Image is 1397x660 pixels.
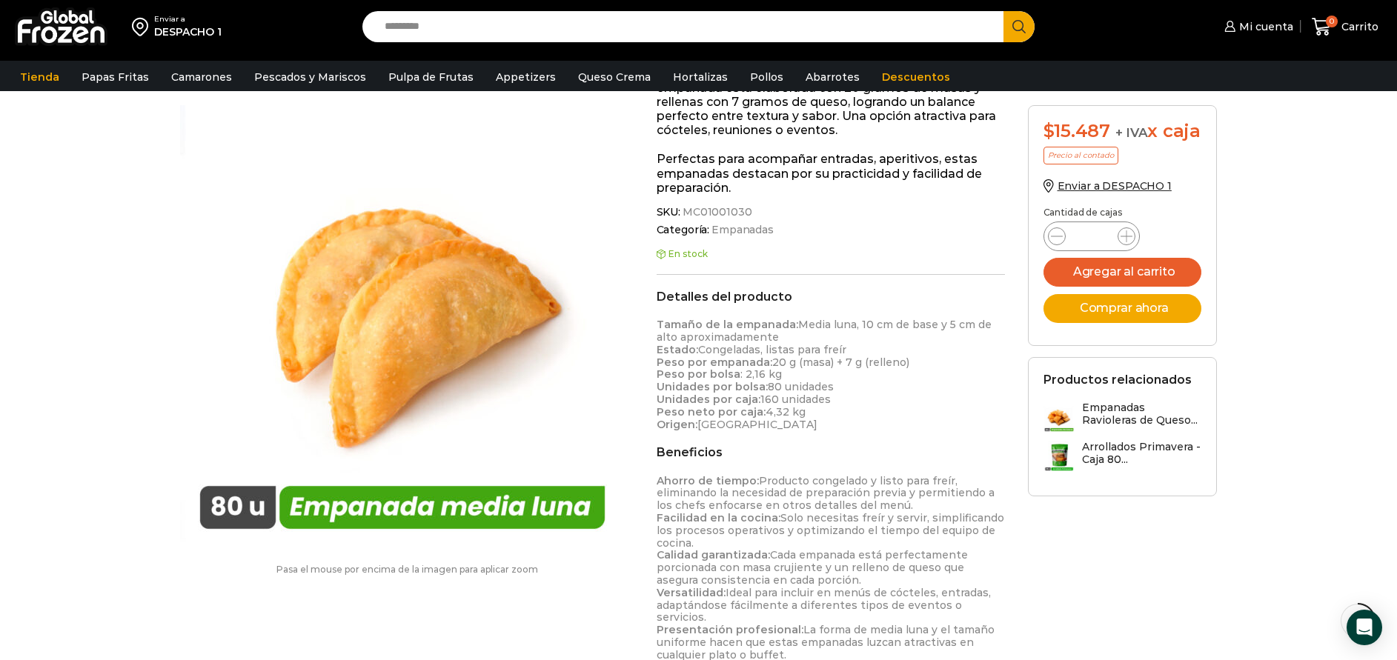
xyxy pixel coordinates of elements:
span: SKU: [657,206,1006,219]
h2: Productos relacionados [1043,373,1192,387]
a: Pulpa de Frutas [381,63,481,91]
strong: Estado: [657,343,698,356]
a: Hortalizas [666,63,735,91]
p: En stock [657,249,1006,259]
h2: Detalles del producto [657,290,1006,304]
div: Open Intercom Messenger [1347,610,1382,645]
p: Cantidad de cajas [1043,207,1202,218]
h3: Empanadas Ravioleras de Queso... [1082,401,1202,427]
a: Empanadas Ravioleras de Queso... [1043,401,1202,433]
button: Comprar ahora [1043,294,1202,323]
h2: Beneficios [657,445,1006,459]
a: Appetizers [488,63,563,91]
img: empanada-media-luna [180,105,625,550]
strong: Presentación profesional: [657,623,803,636]
input: Product quantity [1078,226,1106,247]
p: Precio al contado [1043,147,1118,164]
strong: Unidades por bolsa: [657,380,768,393]
a: Queso Crema [571,63,658,91]
span: 0 [1326,16,1338,27]
strong: Calidad garantizada: [657,548,770,561]
p: Media luna, 10 cm de base y 5 cm de alto aproximadamente Congeladas, listas para freír 20 g (masa... [657,319,1006,430]
a: Enviar a DESPACHO 1 [1043,179,1172,193]
img: address-field-icon.svg [132,14,154,39]
strong: Versatilidad: [657,586,726,599]
a: 0 Carrito [1308,10,1382,44]
strong: Unidades por caja: [657,393,760,406]
span: MC01001030 [680,206,752,219]
span: + IVA [1115,125,1148,140]
strong: Peso neto por caja: [657,405,766,419]
button: Search button [1003,11,1035,42]
strong: Tamaño de la empanada: [657,318,798,331]
strong: Facilidad en la cocina: [657,511,780,524]
span: Mi cuenta [1235,19,1293,34]
a: Papas Fritas [74,63,156,91]
strong: Ahorro de tiempo: [657,474,759,487]
a: Descuentos [875,63,958,91]
div: x caja [1043,121,1202,142]
a: Mi cuenta [1221,12,1293,41]
strong: Peso por bolsa [657,367,740,381]
a: Pescados y Mariscos [247,63,374,91]
bdi: 15.487 [1043,120,1110,141]
a: Camarones [164,63,239,91]
a: Empanadas [709,224,774,236]
span: Categoría: [657,224,1006,236]
strong: Origen: [657,418,697,431]
button: Agregar al carrito [1043,258,1202,287]
a: Pollos [743,63,791,91]
h3: Arrollados Primavera - Caja 80... [1082,441,1202,466]
a: Tienda [13,63,67,91]
strong: Peso por empanada: [657,356,772,369]
a: Abarrotes [798,63,867,91]
div: Enviar a [154,14,222,24]
a: Arrollados Primavera - Caja 80... [1043,441,1202,473]
span: Carrito [1338,19,1378,34]
span: Enviar a DESPACHO 1 [1058,179,1172,193]
p: Perfectas para acompañar entradas, aperitivos, estas empanadas destacan por su practicidad y faci... [657,152,1006,195]
p: Pasa el mouse por encima de la imagen para aplicar zoom [180,564,634,575]
div: DESPACHO 1 [154,24,222,39]
span: $ [1043,120,1055,141]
